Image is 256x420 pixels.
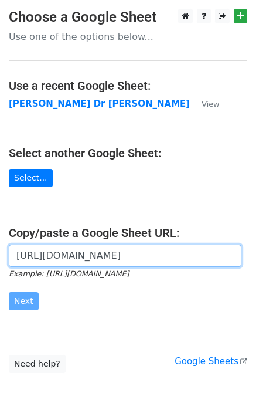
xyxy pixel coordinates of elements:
[9,355,66,373] a: Need help?
[9,245,241,267] input: Paste your Google Sheet URL here
[9,146,247,160] h4: Select another Google Sheet:
[9,226,247,240] h4: Copy/paste a Google Sheet URL:
[197,364,256,420] iframe: Chat Widget
[202,100,219,109] small: View
[9,99,190,109] a: [PERSON_NAME] Dr [PERSON_NAME]
[9,169,53,187] a: Select...
[9,31,247,43] p: Use one of the options below...
[9,269,129,278] small: Example: [URL][DOMAIN_NAME]
[190,99,219,109] a: View
[9,292,39,310] input: Next
[9,79,247,93] h4: Use a recent Google Sheet:
[175,356,247,367] a: Google Sheets
[9,9,247,26] h3: Choose a Google Sheet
